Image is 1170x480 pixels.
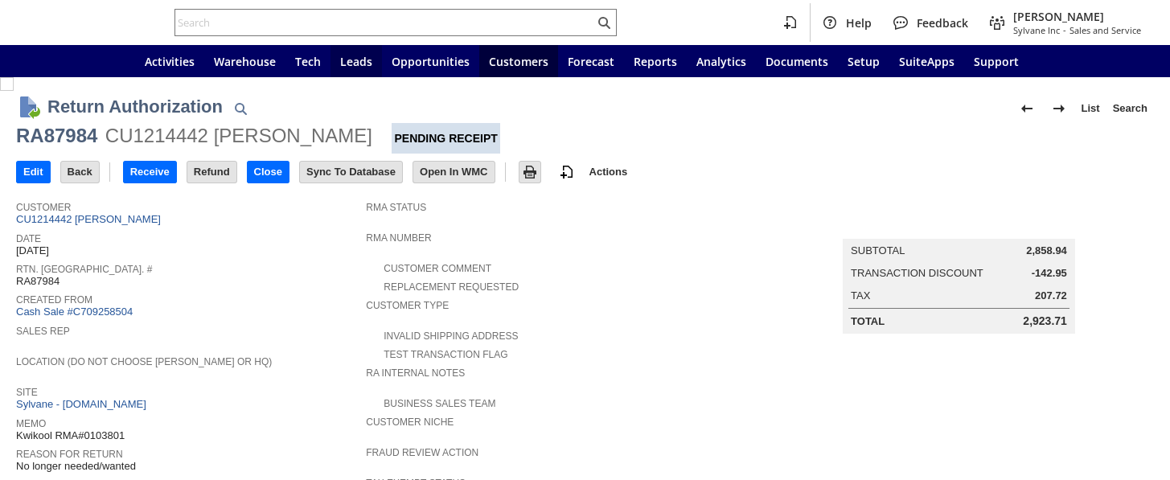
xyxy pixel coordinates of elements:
span: Warehouse [214,54,276,69]
input: Edit [17,162,50,183]
a: Support [964,45,1028,77]
a: Fraud Review Action [366,447,478,458]
div: Shortcuts [58,45,96,77]
span: Customers [489,54,548,69]
input: Refund [187,162,236,183]
span: Tech [295,54,321,69]
a: Documents [756,45,838,77]
a: Tech [285,45,330,77]
a: Actions [583,166,634,178]
div: Pending Receipt [392,123,499,154]
span: 2,923.71 [1023,314,1067,328]
span: [DATE] [16,244,49,257]
a: Created From [16,294,92,306]
a: Business Sales Team [384,398,495,409]
svg: Search [594,13,614,32]
a: Customer Comment [384,263,491,274]
a: Recent Records [19,45,58,77]
span: 207.72 [1035,289,1067,302]
a: Test Transaction Flag [384,349,507,360]
span: Forecast [568,54,614,69]
span: -142.95 [1032,267,1067,280]
span: Kwikool RMA#0103801 [16,429,125,442]
a: Forecast [558,45,624,77]
img: Print [520,162,540,182]
span: - [1063,24,1066,36]
a: Reports [624,45,687,77]
a: Sylvane - [DOMAIN_NAME] [16,398,150,410]
a: Search [1106,96,1154,121]
span: No longer needed/wanted [16,460,136,473]
input: Open In WMC [413,162,495,183]
a: Leads [330,45,382,77]
svg: Home [106,51,125,71]
a: RMA Number [366,232,431,244]
a: Customer Type [366,300,449,311]
span: Help [846,15,872,31]
span: Analytics [696,54,746,69]
a: Total [851,315,885,327]
a: List [1075,96,1106,121]
a: Memo [16,418,46,429]
div: RA87984 [16,123,97,149]
svg: Recent Records [29,51,48,71]
input: Back [61,162,99,183]
span: Support [974,54,1019,69]
span: Feedback [917,15,968,31]
caption: Summary [843,213,1075,239]
a: Site [16,387,38,398]
input: Print [519,162,540,183]
a: Tax [851,289,870,302]
input: Sync To Database [300,162,402,183]
h1: Return Authorization [47,93,223,120]
span: Leads [340,54,372,69]
a: Activities [135,45,204,77]
span: Documents [766,54,828,69]
a: Customer Niche [366,416,454,428]
a: RA Internal Notes [366,367,465,379]
a: Replacement Requested [384,281,519,293]
a: Setup [838,45,889,77]
input: Receive [124,162,176,183]
span: SuiteApps [899,54,954,69]
a: Rtn. [GEOGRAPHIC_DATA]. # [16,264,152,275]
input: Close [248,162,289,183]
a: Transaction Discount [851,267,983,279]
a: Customer [16,202,71,213]
a: Analytics [687,45,756,77]
span: Sales and Service [1069,24,1141,36]
a: Warehouse [204,45,285,77]
span: Activities [145,54,195,69]
a: RMA Status [366,202,426,213]
a: Cash Sale #C709258504 [16,306,133,318]
span: Setup [848,54,880,69]
svg: Shortcuts [68,51,87,71]
a: Location (Do Not Choose [PERSON_NAME] or HQ) [16,356,272,367]
a: CU1214442 [PERSON_NAME] [16,213,165,225]
a: Opportunities [382,45,479,77]
a: SuiteApps [889,45,964,77]
a: Home [96,45,135,77]
span: Reports [634,54,677,69]
a: Sales Rep [16,326,70,337]
a: Customers [479,45,558,77]
span: 2,858.94 [1026,244,1067,257]
div: CU1214442 [PERSON_NAME] [105,123,372,149]
a: Reason For Return [16,449,123,460]
input: Search [175,13,594,32]
span: [PERSON_NAME] [1013,9,1141,24]
a: Date [16,233,41,244]
span: Sylvane Inc [1013,24,1060,36]
img: add-record.svg [557,162,577,182]
a: Subtotal [851,244,905,256]
a: Invalid Shipping Address [384,330,518,342]
img: Previous [1017,99,1037,118]
span: RA87984 [16,275,60,288]
img: Next [1049,99,1069,118]
img: Quick Find [231,99,250,118]
span: Opportunities [392,54,470,69]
